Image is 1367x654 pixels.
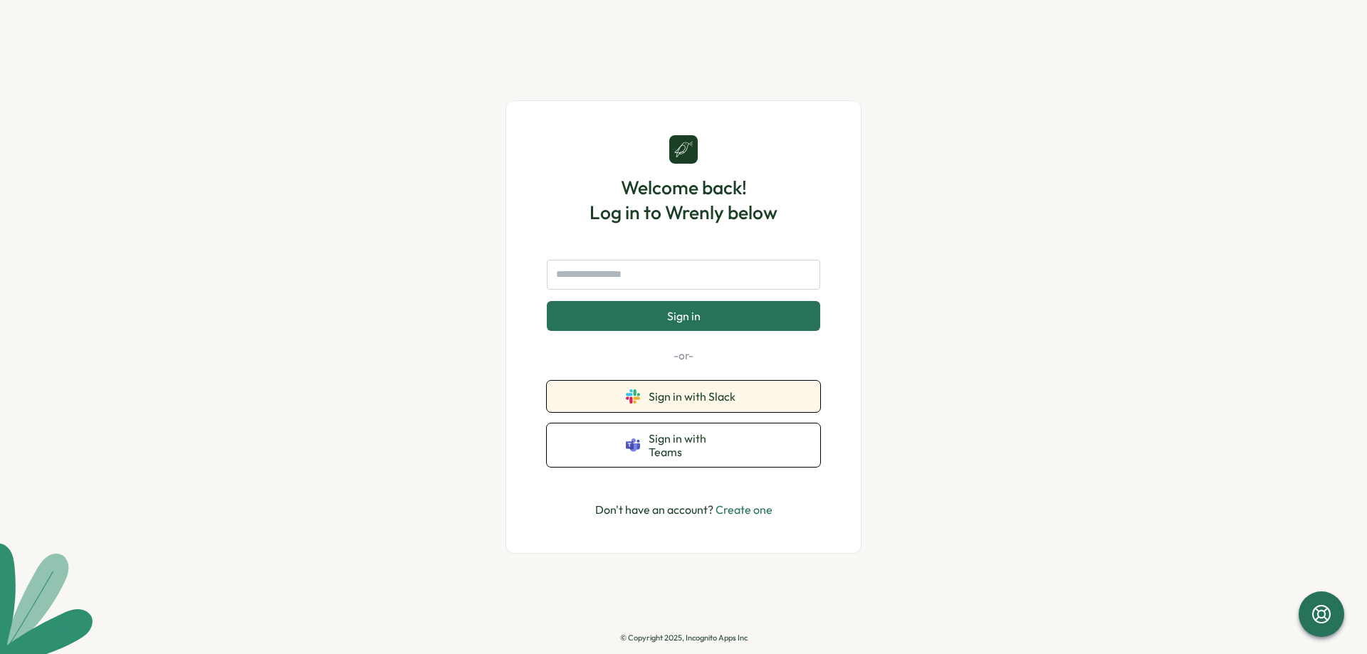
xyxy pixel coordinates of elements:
[590,175,777,225] h1: Welcome back! Log in to Wrenly below
[649,432,741,458] span: Sign in with Teams
[716,502,772,517] a: Create one
[620,633,748,643] p: © Copyright 2025, Incognito Apps Inc
[595,501,772,519] p: Don't have an account?
[547,423,820,467] button: Sign in with Teams
[547,301,820,331] button: Sign in
[667,310,701,322] span: Sign in
[649,390,741,403] span: Sign in with Slack
[547,381,820,412] button: Sign in with Slack
[547,348,820,364] p: -or-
